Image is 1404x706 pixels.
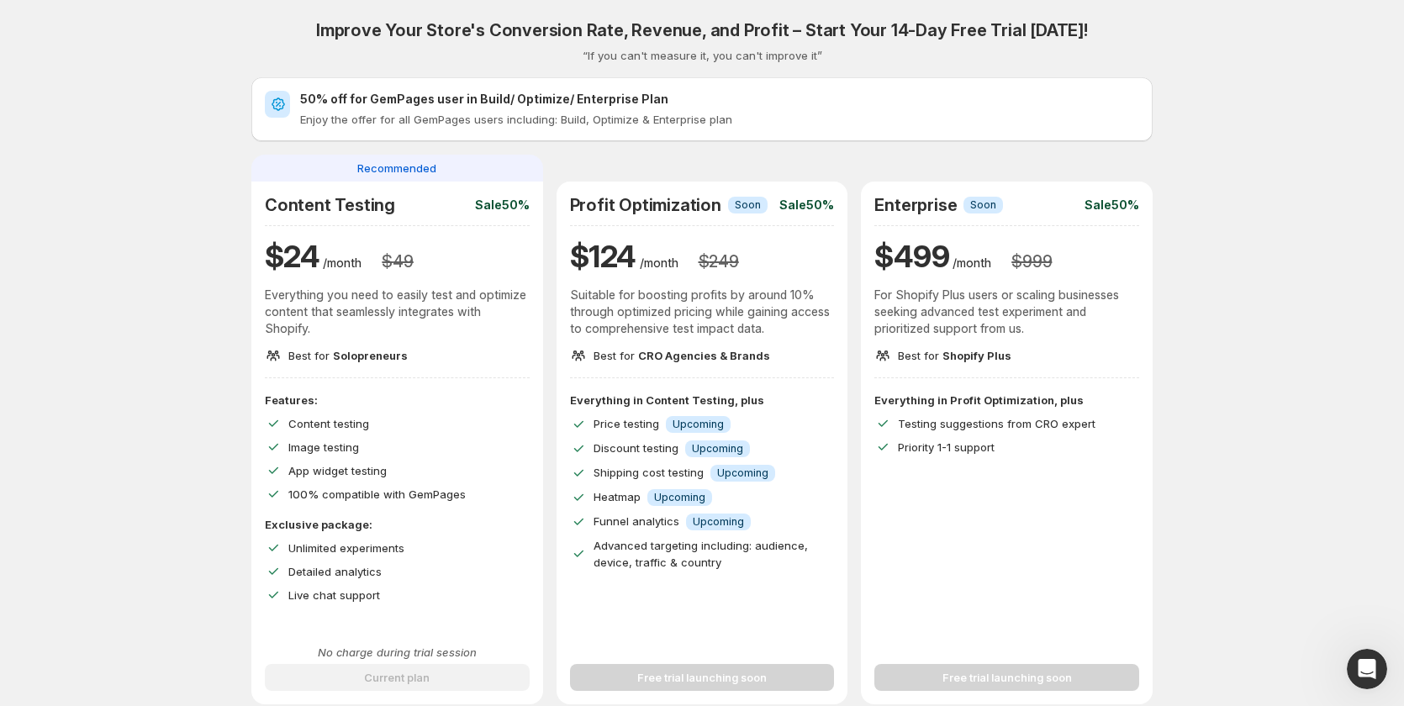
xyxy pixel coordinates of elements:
[265,236,319,277] h1: $ 24
[316,20,1088,40] h2: Improve Your Store's Conversion Rate, Revenue, and Profit – Start Your 14-Day Free Trial [DATE]!
[475,197,530,213] p: Sale 50%
[594,441,678,455] span: Discount testing
[288,487,466,501] span: 100% compatible with GemPages
[265,516,530,533] p: Exclusive package:
[288,541,404,555] span: Unlimited experiments
[570,195,721,215] h2: Profit Optimization
[594,539,808,569] span: Advanced targeting including: audience, device, traffic & country
[34,240,281,258] div: Send us a message
[265,287,530,337] p: Everything you need to easily test and optimize content that seamlessly integrates with Shopify.
[594,417,659,430] span: Price testing
[382,251,413,271] h3: $ 49
[594,490,641,503] span: Heatmap
[1085,197,1139,213] p: Sale 50%
[288,565,382,578] span: Detailed analytics
[570,236,636,277] h1: $ 124
[333,349,408,362] span: Solopreneurs
[288,417,369,430] span: Content testing
[265,644,530,661] p: No charge during trial session
[638,349,770,362] span: CRO Agencies & Brands
[735,198,761,212] span: Soon
[692,442,743,456] span: Upcoming
[357,160,436,176] span: Recommended
[640,255,678,271] p: /month
[583,47,822,64] p: “If you can't measure it, you can't improve it”
[265,195,395,215] h2: Content Testing
[288,440,359,454] span: Image testing
[1347,649,1387,689] iframe: Intercom live chat
[898,417,1095,430] span: Testing suggestions from CRO expert
[570,392,835,408] p: Everything in Content Testing, plus
[942,349,1011,362] span: Shopify Plus
[699,251,739,271] h3: $ 249
[970,198,996,212] span: Soon
[673,418,724,431] span: Upcoming
[300,111,1139,128] p: Enjoy the offer for all GemPages users including: Build, Optimize & Enterprise plan
[874,236,949,277] h1: $ 499
[65,566,103,578] span: Home
[17,226,319,290] div: Send us a messageWe typically reply in a few hours
[265,392,530,408] p: Features:
[654,491,705,504] span: Upcoming
[717,466,768,480] span: Upcoming
[289,27,319,57] div: Close
[874,195,957,215] h2: Enterprise
[874,392,1139,408] p: Everything in Profit Optimization, plus
[594,466,704,479] span: Shipping cost testing
[224,566,282,578] span: Messages
[34,258,281,276] div: We typically reply in a few hours
[874,287,1139,337] p: For Shopify Plus users or scaling businesses seeking advanced test experiment and prioritized sup...
[168,524,336,592] button: Messages
[288,588,380,602] span: Live chat support
[594,347,770,364] p: Best for
[594,514,679,528] span: Funnel analytics
[779,197,834,213] p: Sale 50%
[898,347,1011,364] p: Best for
[1011,251,1052,271] h3: $ 999
[898,440,995,454] span: Priority 1-1 support
[34,27,67,61] img: Profile image for Antony
[953,255,991,271] p: /month
[34,176,303,205] p: How can we help?
[323,255,362,271] p: /month
[300,91,1139,108] h2: 50% off for GemPages user in Build/ Optimize/ Enterprise Plan
[34,119,303,176] p: Hi [PERSON_NAME] 👋
[288,464,387,477] span: App widget testing
[288,347,408,364] p: Best for
[693,515,744,529] span: Upcoming
[570,287,835,337] p: Suitable for boosting profits by around 10% through optimized pricing while gaining access to com...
